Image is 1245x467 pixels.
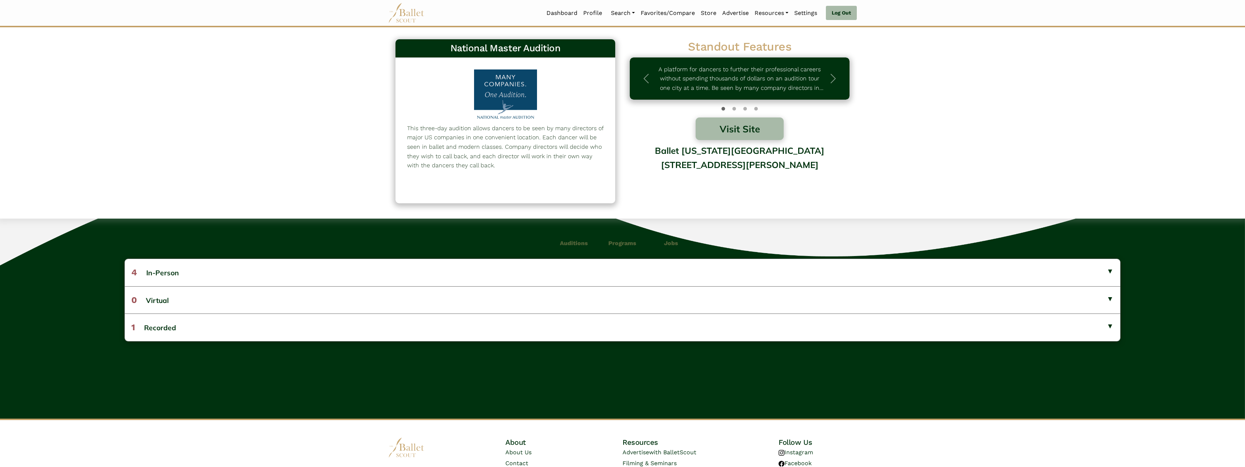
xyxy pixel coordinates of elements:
[752,5,791,21] a: Resources
[630,39,850,55] h2: Standout Features
[791,5,820,21] a: Settings
[655,65,824,93] p: A platform for dancers to further their professional careers without spending thousands of dollar...
[630,140,850,196] div: Ballet [US_STATE][GEOGRAPHIC_DATA][STREET_ADDRESS][PERSON_NAME]
[505,460,528,467] a: Contact
[608,240,636,247] b: Programs
[649,449,696,456] span: with BalletScout
[131,322,135,332] span: 1
[580,5,605,21] a: Profile
[560,240,588,247] b: Auditions
[698,5,719,21] a: Store
[125,314,1120,341] button: 1Recorded
[544,5,580,21] a: Dashboard
[779,460,812,467] a: Facebook
[608,5,638,21] a: Search
[125,259,1120,286] button: 4In-Person
[401,42,609,55] h3: National Master Audition
[779,461,784,467] img: facebook logo
[131,267,137,278] span: 4
[622,460,677,467] a: Filming & Seminars
[131,295,137,305] span: 0
[505,438,584,447] h4: About
[754,103,758,114] button: Slide 3
[721,103,725,114] button: Slide 0
[622,438,740,447] h4: Resources
[664,240,678,247] b: Jobs
[743,103,747,114] button: Slide 2
[719,5,752,21] a: Advertise
[732,103,736,114] button: Slide 1
[505,449,532,456] a: About Us
[638,5,698,21] a: Favorites/Compare
[407,124,604,170] p: This three-day audition allows dancers to be seen by many directors of major US companies in one ...
[696,117,784,140] button: Visit Site
[125,286,1120,314] button: 0Virtual
[622,449,696,456] a: Advertisewith BalletScout
[826,6,857,20] a: Log Out
[388,438,425,458] img: logo
[779,438,857,447] h4: Follow Us
[779,450,784,456] img: instagram logo
[779,449,813,456] a: Instagram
